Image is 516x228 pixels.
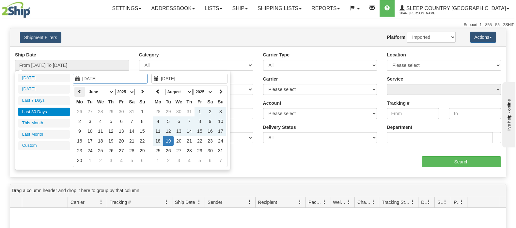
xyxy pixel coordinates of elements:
[227,0,252,17] a: Ship
[116,97,127,107] th: Fr
[263,52,289,58] label: Carrier Type
[116,116,127,126] td: 6
[74,116,85,126] td: 2
[195,116,205,126] td: 8
[153,156,163,165] td: 1
[153,126,163,136] td: 11
[18,85,70,94] li: [DATE]
[405,6,506,11] span: Sleep Country [GEOGRAPHIC_DATA]
[387,76,403,82] label: Service
[137,156,148,165] td: 6
[387,100,409,106] label: Tracking #
[106,136,116,146] td: 19
[195,156,205,165] td: 5
[137,126,148,136] td: 15
[163,136,174,146] td: 19
[96,196,107,207] a: Carrier filter column settings
[153,136,163,146] td: 18
[146,0,200,17] a: Addressbook
[215,97,226,107] th: Su
[106,126,116,136] td: 12
[205,136,215,146] td: 23
[127,126,137,136] td: 14
[10,184,506,197] div: grid grouping header
[440,196,451,207] a: Shipment Issues filter column settings
[95,97,106,107] th: We
[215,116,226,126] td: 10
[85,126,95,136] td: 10
[449,108,501,119] input: To
[174,156,184,165] td: 3
[205,156,215,165] td: 6
[85,156,95,165] td: 1
[85,146,95,156] td: 24
[127,146,137,156] td: 28
[161,196,172,207] a: Tracking # filter column settings
[5,6,60,10] div: live help - online
[153,116,163,126] td: 4
[407,196,418,207] a: Tracking Status filter column settings
[18,119,70,128] li: This Month
[153,97,163,107] th: Mo
[85,136,95,146] td: 17
[174,136,184,146] td: 20
[110,199,131,205] span: Tracking #
[2,2,30,18] img: logo2044.jpg
[163,146,174,156] td: 26
[357,199,371,205] span: Charge
[263,76,278,82] label: Carrier
[95,107,106,116] td: 28
[175,199,195,205] span: Ship Date
[174,146,184,156] td: 27
[215,126,226,136] td: 17
[85,107,95,116] td: 27
[263,124,296,130] label: Delivery Status
[18,130,70,139] li: Last Month
[95,156,106,165] td: 2
[306,0,345,17] a: Reports
[423,196,434,207] a: Delivery Status filter column settings
[456,196,467,207] a: Pickup Status filter column settings
[106,146,116,156] td: 26
[399,10,448,17] span: 2044 / [PERSON_NAME]
[116,126,127,136] td: 13
[15,52,36,58] label: Ship Date
[74,156,85,165] td: 30
[116,136,127,146] td: 20
[258,199,277,205] span: Recipient
[205,107,215,116] td: 2
[294,196,305,207] a: Recipient filter column settings
[18,141,70,150] li: Custom
[127,136,137,146] td: 21
[244,196,255,207] a: Sender filter column settings
[184,126,195,136] td: 14
[127,116,137,126] td: 7
[343,196,354,207] a: Weight filter column settings
[387,108,439,119] input: From
[263,100,281,106] label: Account
[215,156,226,165] td: 7
[253,0,306,17] a: Shipping lists
[319,196,330,207] a: Packages filter column settings
[195,136,205,146] td: 22
[18,96,70,105] li: Last 7 Days
[137,116,148,126] td: 8
[74,146,85,156] td: 23
[195,107,205,116] td: 1
[106,97,116,107] th: Th
[387,52,406,58] label: Location
[184,97,195,107] th: Th
[387,34,405,40] label: Platform
[107,0,146,17] a: Settings
[163,126,174,136] td: 12
[174,116,184,126] td: 6
[153,107,163,116] td: 28
[184,116,195,126] td: 7
[382,199,410,205] span: Tracking Status
[153,146,163,156] td: 25
[74,97,85,107] th: Mo
[18,108,70,116] li: Last 30 Days
[421,199,427,205] span: Delivery Status
[137,97,148,107] th: Su
[208,199,222,205] span: Sender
